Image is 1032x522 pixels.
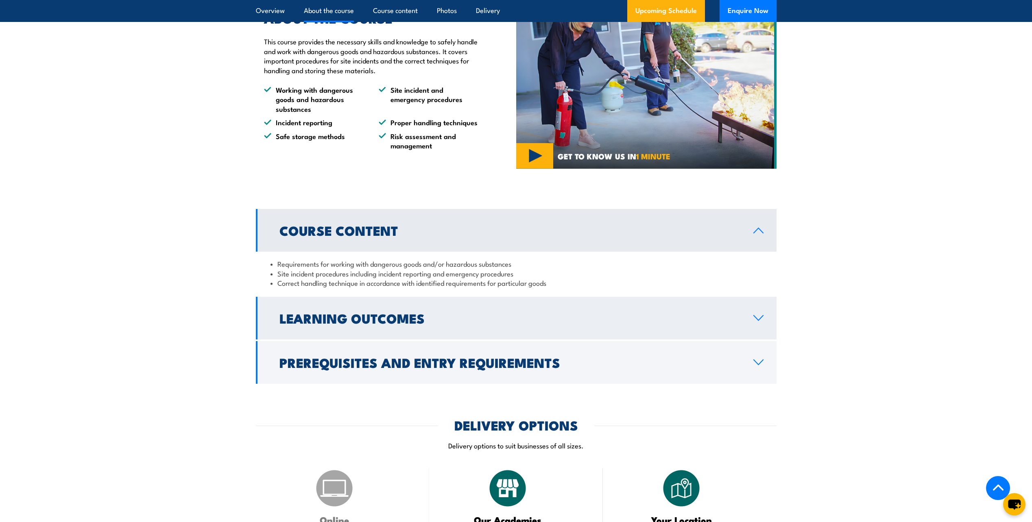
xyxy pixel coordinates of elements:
li: Proper handling techniques [379,117,479,127]
h2: DELIVERY OPTIONS [454,419,578,431]
h2: Course Content [279,224,740,236]
a: Prerequisites and Entry Requirements [256,341,777,384]
li: Requirements for working with dangerous goods and/or hazardous substances [271,259,762,268]
a: Learning Outcomes [256,297,777,339]
h2: Learning Outcomes [279,312,740,324]
li: Incident reporting [264,117,364,127]
button: chat-button [1003,493,1025,515]
li: Site incident procedures including incident reporting and emergency procedures [271,269,762,278]
li: Risk assessment and management [379,131,479,150]
a: Course Content [256,209,777,252]
li: Working with dangerous goods and hazardous substances [264,85,364,113]
p: This course provides the necessary skills and knowledge to safely handle and work with dangerous ... [264,37,479,75]
span: GET TO KNOW US IN [558,152,670,160]
li: Safe storage methods [264,131,364,150]
h2: ABOUT THE COURSE [264,12,479,24]
li: Site incident and emergency procedures [379,85,479,113]
strong: 1 MINUTE [636,150,670,162]
p: Delivery options to suit businesses of all sizes. [256,441,777,450]
li: Correct handling technique in accordance with identified requirements for particular goods [271,278,762,287]
h2: Prerequisites and Entry Requirements [279,357,740,368]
